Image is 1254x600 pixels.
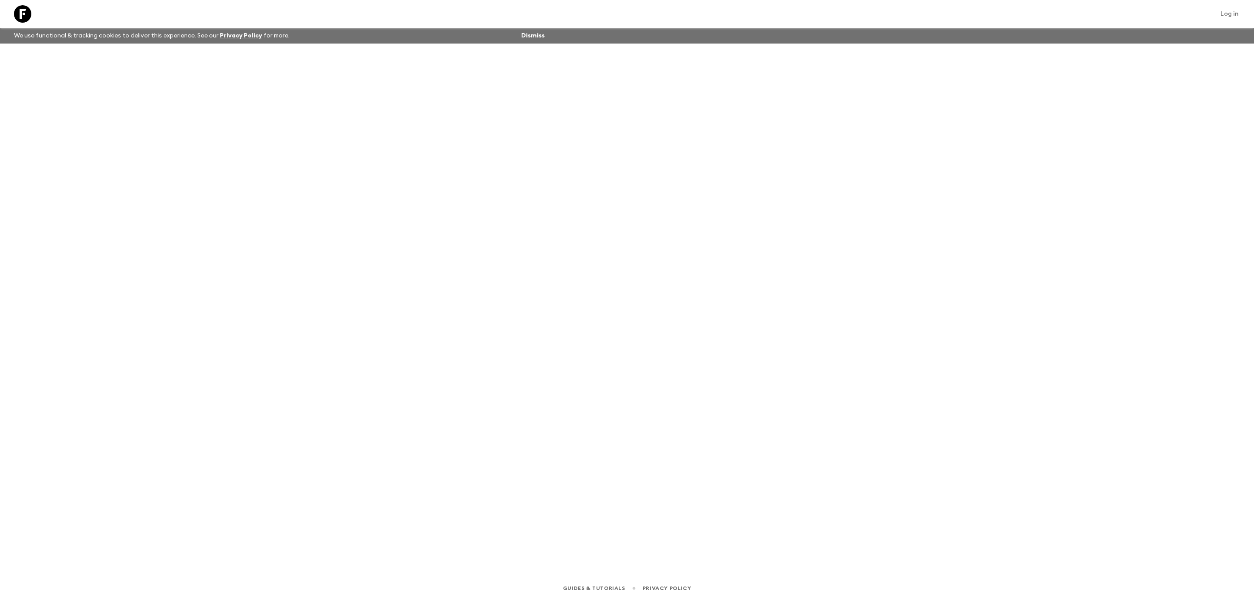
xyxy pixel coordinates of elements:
[643,583,691,593] a: Privacy Policy
[220,33,262,39] a: Privacy Policy
[1216,8,1244,20] a: Log in
[563,583,625,593] a: Guides & Tutorials
[10,28,293,44] p: We use functional & tracking cookies to deliver this experience. See our for more.
[519,30,547,42] button: Dismiss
